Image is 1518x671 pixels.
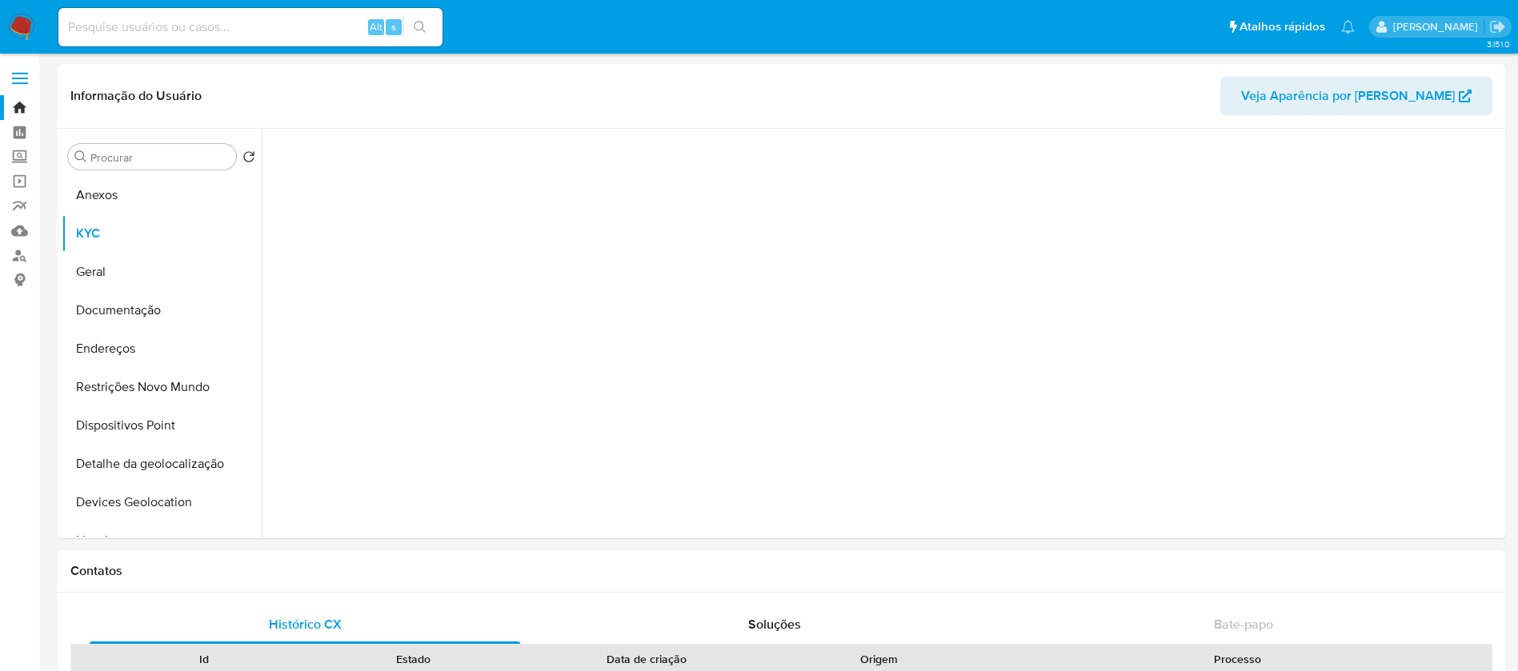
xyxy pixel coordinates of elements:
button: Documentação [62,291,262,330]
button: Restrições Novo Mundo [62,368,262,406]
button: Lista Interna [62,521,262,560]
input: Pesquise usuários ou casos... [58,17,443,38]
div: Id [110,651,298,667]
p: weverton.gomes@mercadopago.com.br [1393,19,1484,34]
span: s [391,19,396,34]
span: Histórico CX [269,615,342,633]
button: Detalhe da geolocalização [62,445,262,483]
button: Geral [62,253,262,291]
h1: Contatos [70,563,1492,579]
input: Procurar [90,150,230,165]
button: search-icon [403,16,436,38]
span: Bate-papo [1214,615,1273,633]
span: Atalhos rápidos [1240,18,1325,35]
button: Dispositivos Point [62,406,262,445]
button: Endereços [62,330,262,368]
span: Veja Aparência por [PERSON_NAME] [1241,77,1455,115]
button: Veja Aparência por [PERSON_NAME] [1220,77,1492,115]
div: Data de criação [530,651,763,667]
div: Estado [320,651,507,667]
span: Soluções [748,615,801,633]
a: Notificações [1341,20,1355,34]
button: Retornar ao pedido padrão [242,150,255,168]
h1: Informação do Usuário [70,88,202,104]
button: Devices Geolocation [62,483,262,521]
button: KYC [62,214,262,253]
div: Origem [786,651,973,667]
a: Sair [1489,18,1506,35]
span: Alt [370,19,383,34]
button: Procurar [74,150,87,163]
div: Processo [995,651,1480,667]
button: Anexos [62,176,262,214]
